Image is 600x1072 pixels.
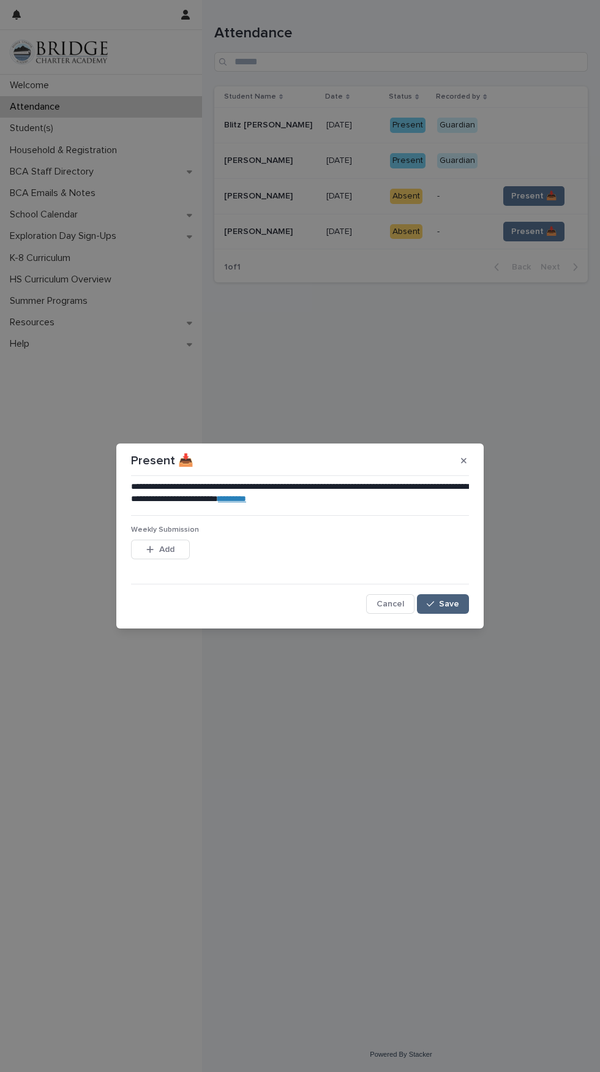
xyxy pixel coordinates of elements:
button: Save [417,594,469,614]
button: Cancel [366,594,414,614]
span: Save [439,600,459,608]
button: Add [131,540,190,559]
span: Add [159,545,174,554]
span: Cancel [377,600,404,608]
span: Weekly Submission [131,526,199,534]
p: Present 📥 [131,453,193,468]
